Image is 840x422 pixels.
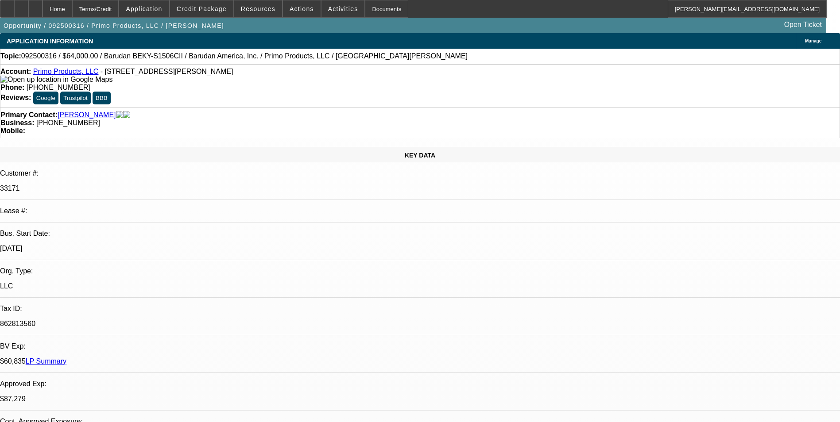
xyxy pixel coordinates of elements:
[0,68,31,75] strong: Account:
[4,22,224,29] span: Opportunity / 092500316 / Primo Products, LLC / [PERSON_NAME]
[0,119,34,127] strong: Business:
[126,5,162,12] span: Application
[0,52,21,60] strong: Topic:
[116,111,123,119] img: facebook-icon.png
[405,152,435,159] span: KEY DATA
[0,127,25,134] strong: Mobile:
[283,0,321,17] button: Actions
[33,68,99,75] a: Primo Products, LLC
[234,0,282,17] button: Resources
[60,92,90,104] button: Trustpilot
[0,76,112,84] img: Open up location in Google Maps
[328,5,358,12] span: Activities
[321,0,365,17] button: Activities
[119,0,169,17] button: Application
[93,92,111,104] button: BBB
[26,357,66,365] a: LP Summary
[290,5,314,12] span: Actions
[805,38,821,43] span: Manage
[36,119,100,127] span: [PHONE_NUMBER]
[0,76,112,83] a: View Google Maps
[123,111,130,119] img: linkedin-icon.png
[101,68,233,75] span: - [STREET_ADDRESS][PERSON_NAME]
[781,17,825,32] a: Open Ticket
[0,94,31,101] strong: Reviews:
[177,5,227,12] span: Credit Package
[33,92,58,104] button: Google
[21,52,468,60] span: 092500316 / $64,000.00 / Barudan BEKY-S1506CII / Barudan America, Inc. / Primo Products, LLC / [G...
[58,111,116,119] a: [PERSON_NAME]
[7,38,93,45] span: APPLICATION INFORMATION
[27,84,90,91] span: [PHONE_NUMBER]
[0,84,24,91] strong: Phone:
[170,0,233,17] button: Credit Package
[0,111,58,119] strong: Primary Contact:
[241,5,275,12] span: Resources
